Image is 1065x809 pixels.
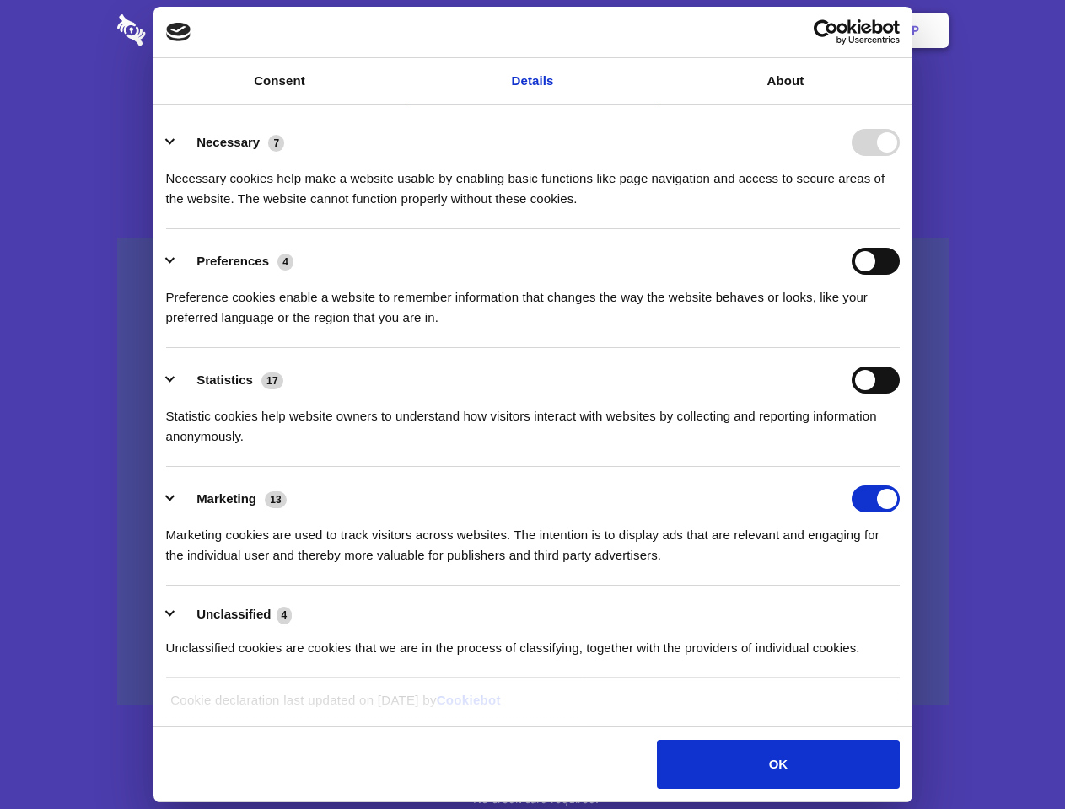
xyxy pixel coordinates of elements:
label: Necessary [196,135,260,149]
a: Consent [153,58,406,104]
label: Preferences [196,254,269,268]
div: Cookie declaration last updated on [DATE] by [158,690,907,723]
button: Necessary (7) [166,129,295,156]
span: 13 [265,491,287,508]
h4: Auto-redaction of sensitive data, encrypted data sharing and self-destructing private chats. Shar... [117,153,949,209]
button: OK [657,740,899,789]
a: About [659,58,912,104]
a: Details [406,58,659,104]
img: logo-wordmark-white-trans-d4663122ce5f474addd5e946df7df03e33cb6a1c49d2221995e7729f52c070b2.svg [117,14,261,46]
button: Statistics (17) [166,367,294,394]
span: 4 [277,607,293,624]
a: Login [765,4,838,56]
label: Marketing [196,491,256,506]
label: Statistics [196,372,253,387]
span: 7 [268,135,284,152]
button: Unclassified (4) [166,604,303,625]
div: Marketing cookies are used to track visitors across websites. The intention is to display ads tha... [166,512,900,565]
button: Preferences (4) [166,248,304,275]
a: Wistia video thumbnail [117,238,949,705]
div: Unclassified cookies are cookies that we are in the process of classifying, together with the pro... [166,625,900,658]
h1: Eliminate Slack Data Loss. [117,76,949,137]
div: Statistic cookies help website owners to understand how visitors interact with websites by collec... [166,394,900,447]
span: 4 [277,254,293,271]
div: Preference cookies enable a website to remember information that changes the way the website beha... [166,275,900,328]
iframe: Drift Widget Chat Controller [981,725,1045,789]
img: logo [166,23,191,41]
button: Marketing (13) [166,485,298,512]
a: Pricing [495,4,568,56]
a: Usercentrics Cookiebot - opens in a new window [752,19,900,45]
a: Contact [684,4,761,56]
span: 17 [261,372,283,389]
a: Cookiebot [437,693,501,707]
div: Necessary cookies help make a website usable by enabling basic functions like page navigation and... [166,156,900,209]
